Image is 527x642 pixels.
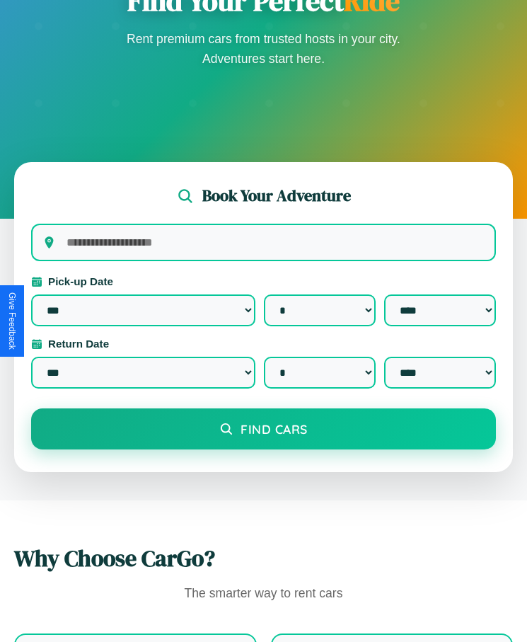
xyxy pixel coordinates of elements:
h2: Book Your Adventure [202,185,351,207]
label: Return Date [31,338,496,350]
p: Rent premium cars from trusted hosts in your city. Adventures start here. [122,29,405,69]
label: Pick-up Date [31,275,496,287]
button: Find Cars [31,408,496,449]
h2: Why Choose CarGo? [14,543,513,574]
div: Give Feedback [7,292,17,350]
p: The smarter way to rent cars [14,583,513,605]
